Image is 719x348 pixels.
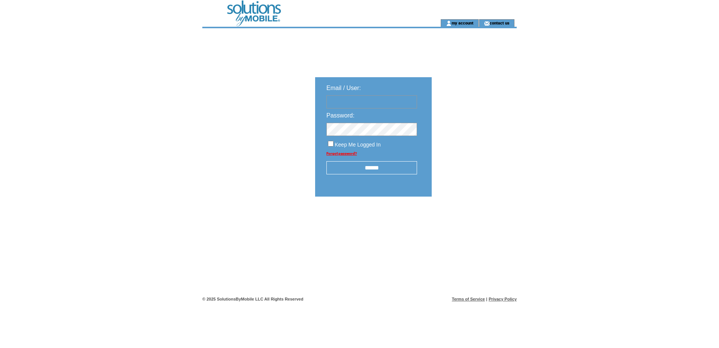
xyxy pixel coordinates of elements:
span: Email / User: [326,85,361,91]
span: | [486,297,487,301]
span: Password: [326,112,355,119]
a: Terms of Service [452,297,485,301]
span: © 2025 SolutionsByMobile LLC All Rights Reserved [202,297,303,301]
img: account_icon.gif [446,20,452,26]
img: contact_us_icon.gif [484,20,490,26]
a: Forgot password? [326,151,357,156]
img: transparent.png [454,215,491,225]
a: Privacy Policy [488,297,517,301]
span: Keep Me Logged In [335,142,381,148]
a: my account [452,20,473,25]
a: contact us [490,20,510,25]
